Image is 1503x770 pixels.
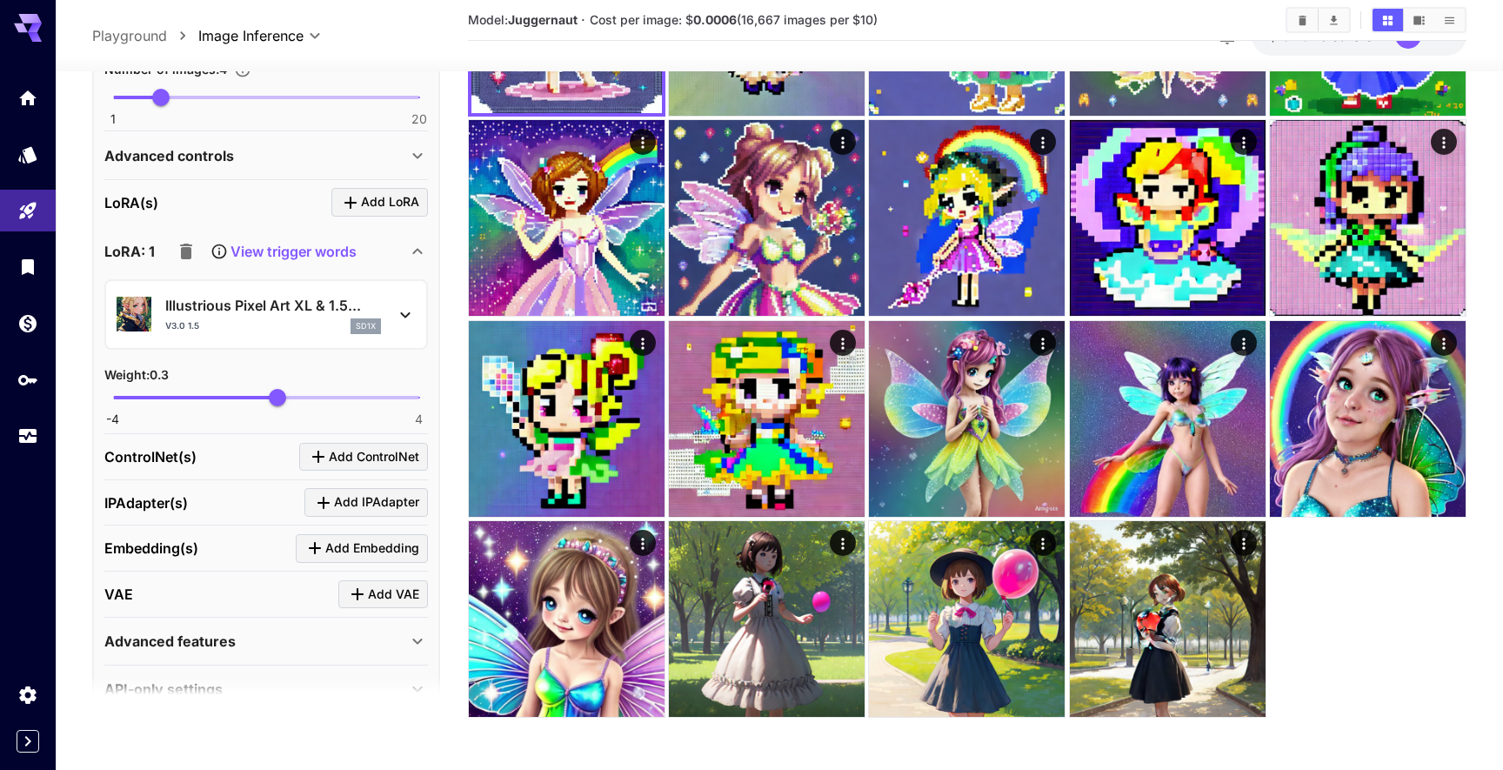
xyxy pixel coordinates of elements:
[1070,120,1266,316] img: 2Q==
[104,584,133,605] p: VAE
[299,443,428,472] button: Click to add ControlNet
[17,684,38,706] div: Settings
[296,534,428,563] button: Click to add Embedding
[830,129,856,155] div: Actions
[334,492,419,514] span: Add IPAdapter
[331,189,428,218] button: Click to add LoRA
[1269,29,1320,44] span: $104.82
[1404,9,1434,31] button: Show images in video view
[1070,321,1266,517] img: Z
[104,539,198,559] p: Embedding(s)
[1231,330,1257,356] div: Actions
[104,620,428,662] div: Advanced features
[165,295,381,316] p: Illustrious Pixel Art XL & 1.5...
[304,489,428,518] button: Click to add IPAdapter
[104,62,227,77] span: Number of images : 4
[104,241,155,262] p: LoRA: 1
[1287,9,1318,31] button: Clear Images
[693,12,737,27] b: 0.0006
[1431,330,1457,356] div: Actions
[669,120,865,316] img: 9k=
[104,631,236,652] p: Advanced features
[165,319,199,332] p: v3.0 1.5
[830,330,856,356] div: Actions
[92,25,167,46] a: Playground
[17,425,38,447] div: Usage
[110,110,116,128] span: 1
[1070,521,1266,717] img: Z
[469,321,665,517] img: 2Q==
[508,12,578,27] b: Juggernaut
[329,446,419,468] span: Add ControlNet
[869,120,1065,316] img: 9k=
[104,135,428,177] div: Advanced controls
[469,120,665,316] img: 9k=
[630,330,656,356] div: Actions
[1031,129,1057,155] div: Actions
[1371,7,1466,33] div: Show images in grid viewShow images in video viewShow images in list view
[104,669,428,711] div: API-only settings
[1319,9,1349,31] button: Download All
[198,25,304,46] span: Image Inference
[92,25,198,46] nav: breadcrumb
[106,411,119,428] span: -4
[368,584,419,606] span: Add VAE
[1231,129,1257,155] div: Actions
[1270,120,1466,316] img: 9k=
[1031,530,1057,556] div: Actions
[17,369,38,391] div: API Keys
[338,580,428,609] button: Click to add VAE
[104,367,169,382] span: Weight : 0.3
[468,12,578,27] span: Model:
[669,321,865,517] img: 9k=
[17,144,38,165] div: Models
[104,446,197,467] p: ControlNet(s)
[1031,330,1057,356] div: Actions
[830,530,856,556] div: Actions
[1270,321,1466,517] img: Z
[325,538,419,559] span: Add Embedding
[104,192,158,213] p: LoRA(s)
[411,110,427,128] span: 20
[1431,129,1457,155] div: Actions
[17,200,38,222] div: Playground
[17,87,38,109] div: Home
[1286,7,1351,33] div: Clear ImagesDownload All
[669,521,865,717] img: 2Q==
[356,320,376,332] p: sd1x
[630,530,656,556] div: Actions
[1320,29,1381,44] span: credits left
[590,12,878,27] span: Cost per image: $ (16,667 images per $10)
[17,312,38,334] div: Wallet
[17,730,39,753] button: Expand sidebar
[1231,530,1257,556] div: Actions
[104,145,234,166] p: Advanced controls
[869,321,1065,517] img: 9k=
[117,288,416,341] div: Illustrious Pixel Art XL & 1.5...v3.0 1.5sd1x
[104,492,188,513] p: IPAdapter(s)
[230,241,357,262] p: View trigger words
[17,256,38,278] div: Library
[1373,9,1403,31] button: Show images in grid view
[1434,9,1465,31] button: Show images in list view
[361,192,419,214] span: Add LoRA
[104,231,428,272] div: LoRA: 1View trigger words
[581,10,585,30] p: ·
[469,521,665,717] img: 9k=
[210,241,357,262] button: View trigger words
[415,411,423,428] span: 4
[630,129,656,155] div: Actions
[869,521,1065,717] img: Z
